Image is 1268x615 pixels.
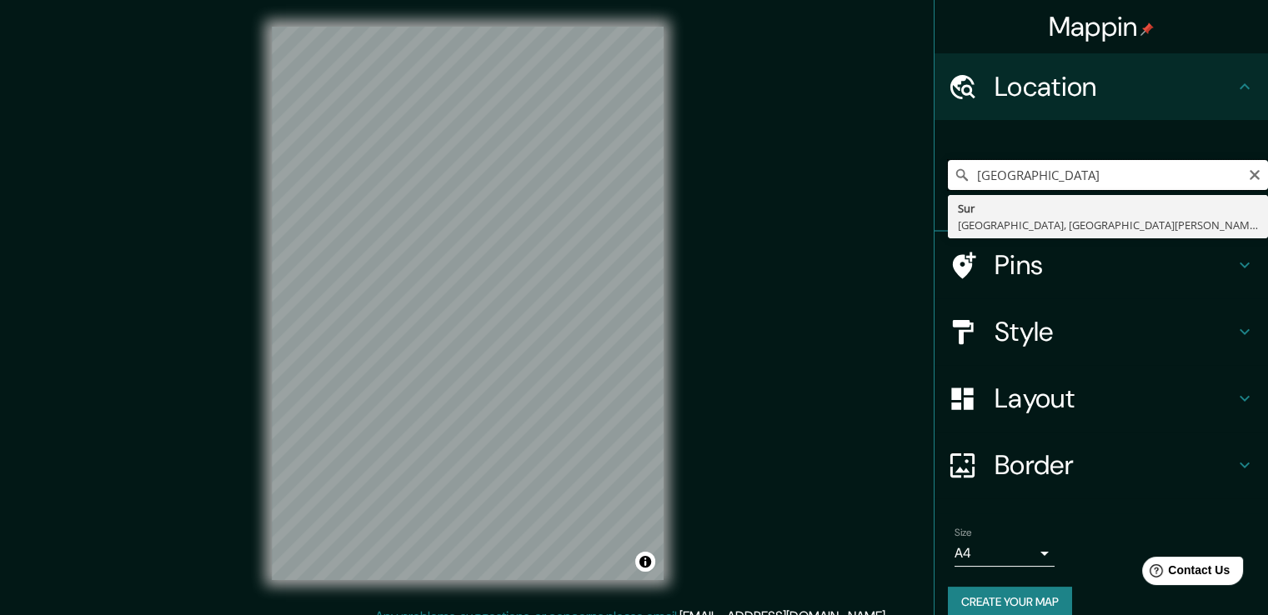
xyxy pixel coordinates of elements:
[1120,550,1250,597] iframe: Help widget launcher
[1140,22,1154,36] img: pin-icon.png
[272,27,664,580] canvas: Map
[958,200,1258,217] div: Sur
[955,526,972,540] label: Size
[1248,166,1261,182] button: Clear
[995,248,1235,282] h4: Pins
[935,365,1268,432] div: Layout
[935,53,1268,120] div: Location
[935,232,1268,298] div: Pins
[635,552,655,572] button: Toggle attribution
[958,217,1258,233] div: [GEOGRAPHIC_DATA], [GEOGRAPHIC_DATA][PERSON_NAME], [GEOGRAPHIC_DATA]
[935,432,1268,498] div: Border
[995,448,1235,482] h4: Border
[1049,10,1155,43] h4: Mappin
[995,315,1235,348] h4: Style
[995,382,1235,415] h4: Layout
[995,70,1235,103] h4: Location
[935,298,1268,365] div: Style
[955,540,1055,567] div: A4
[948,160,1268,190] input: Pick your city or area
